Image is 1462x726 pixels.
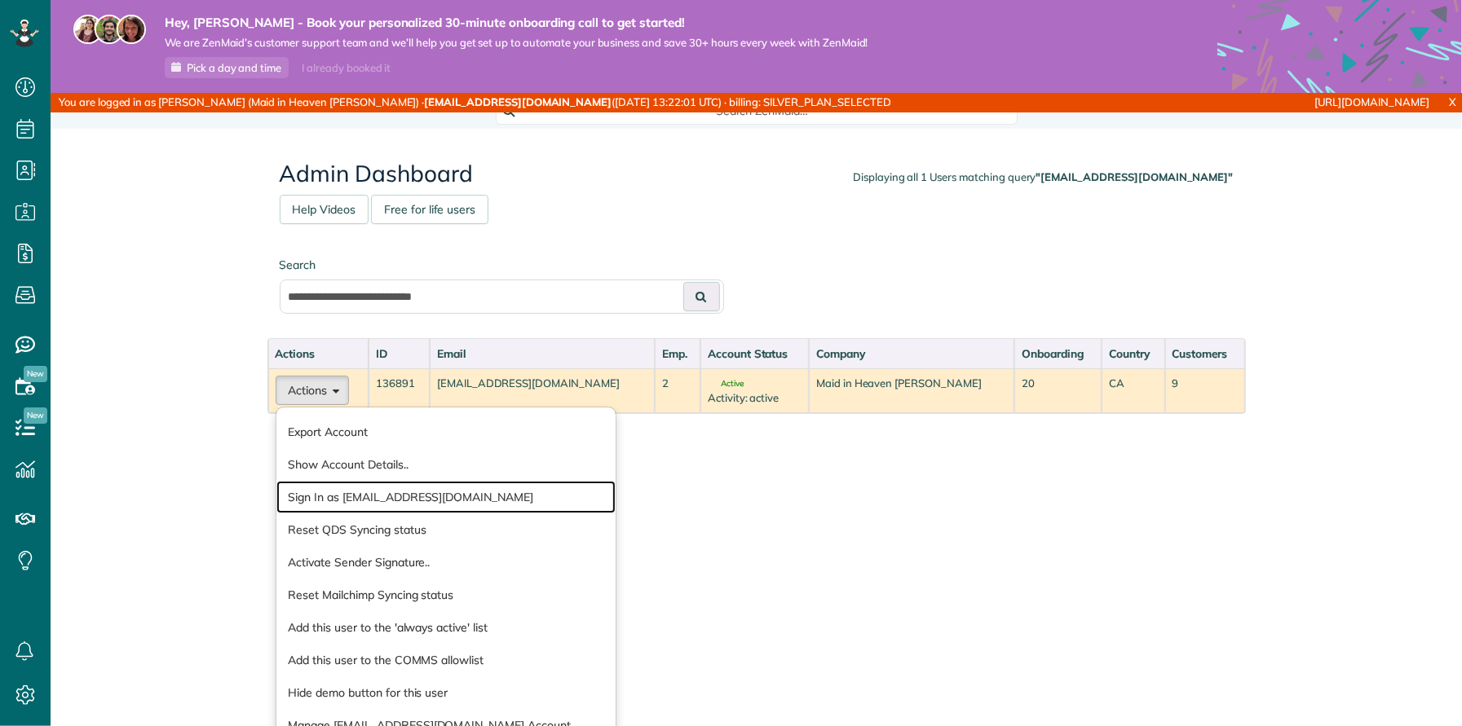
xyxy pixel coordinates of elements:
[24,407,47,424] span: New
[1036,170,1234,183] strong: "[EMAIL_ADDRESS][DOMAIN_NAME]"
[276,345,361,362] div: Actions
[276,676,616,709] a: Hide demo button for this user
[655,368,700,413] td: 2
[276,644,616,676] a: Add this user to the COMMS allowlist
[708,380,744,388] span: Active
[816,345,1007,362] div: Company
[276,513,616,546] a: Reset QDS Syncing status
[1022,345,1094,362] div: Onboarding
[430,368,655,413] td: [EMAIL_ADDRESS][DOMAIN_NAME]
[280,257,724,273] label: Search
[51,93,972,112] div: You are logged in as [PERSON_NAME] (Maid in Heaven [PERSON_NAME]) · ([DATE] 13:22:01 UTC) · billi...
[376,345,422,362] div: ID
[369,368,430,413] td: 136891
[276,546,616,579] a: Activate Sender Signature..
[1442,93,1462,112] a: X
[280,161,1234,187] h2: Admin Dashboard
[1315,95,1429,108] a: [URL][DOMAIN_NAME]
[424,95,612,108] strong: [EMAIL_ADDRESS][DOMAIN_NAME]
[292,58,400,78] div: I already booked it
[1014,368,1102,413] td: 20
[1102,368,1164,413] td: CA
[165,57,289,78] a: Pick a day and time
[662,345,693,362] div: Emp.
[708,345,802,362] div: Account Status
[280,195,369,224] a: Help Videos
[371,195,488,224] a: Free for life users
[437,345,647,362] div: Email
[276,376,349,405] button: Actions
[276,579,616,611] a: Reset Mailchimp Syncing status
[73,15,103,44] img: maria-72a9807cf96188c08ef61303f053569d2e2a8a1cde33d635c8a3ac13582a053d.jpg
[117,15,146,44] img: michelle-19f622bdf1676172e81f8f8fba1fb50e276960ebfe0243fe18214015130c80e4.jpg
[276,611,616,644] a: Add this user to the 'always active' list
[276,481,616,513] a: Sign In as [EMAIL_ADDRESS][DOMAIN_NAME]
[165,15,868,31] strong: Hey, [PERSON_NAME] - Book your personalized 30-minute onboarding call to get started!
[1109,345,1157,362] div: Country
[809,368,1014,413] td: Maid in Heaven [PERSON_NAME]
[165,36,868,50] span: We are ZenMaid’s customer support team and we’ll help you get set up to automate your business an...
[276,416,616,448] a: Export Account
[708,390,802,406] div: Activity: active
[1165,368,1245,413] td: 9
[95,15,124,44] img: jorge-587dff0eeaa6aab1f244e6dc62b8924c3b6ad411094392a53c71c6c4a576187d.jpg
[276,448,616,481] a: Show Account Details..
[187,61,281,74] span: Pick a day and time
[1173,345,1238,362] div: Customers
[24,366,47,382] span: New
[853,169,1233,185] div: Displaying all 1 Users matching query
